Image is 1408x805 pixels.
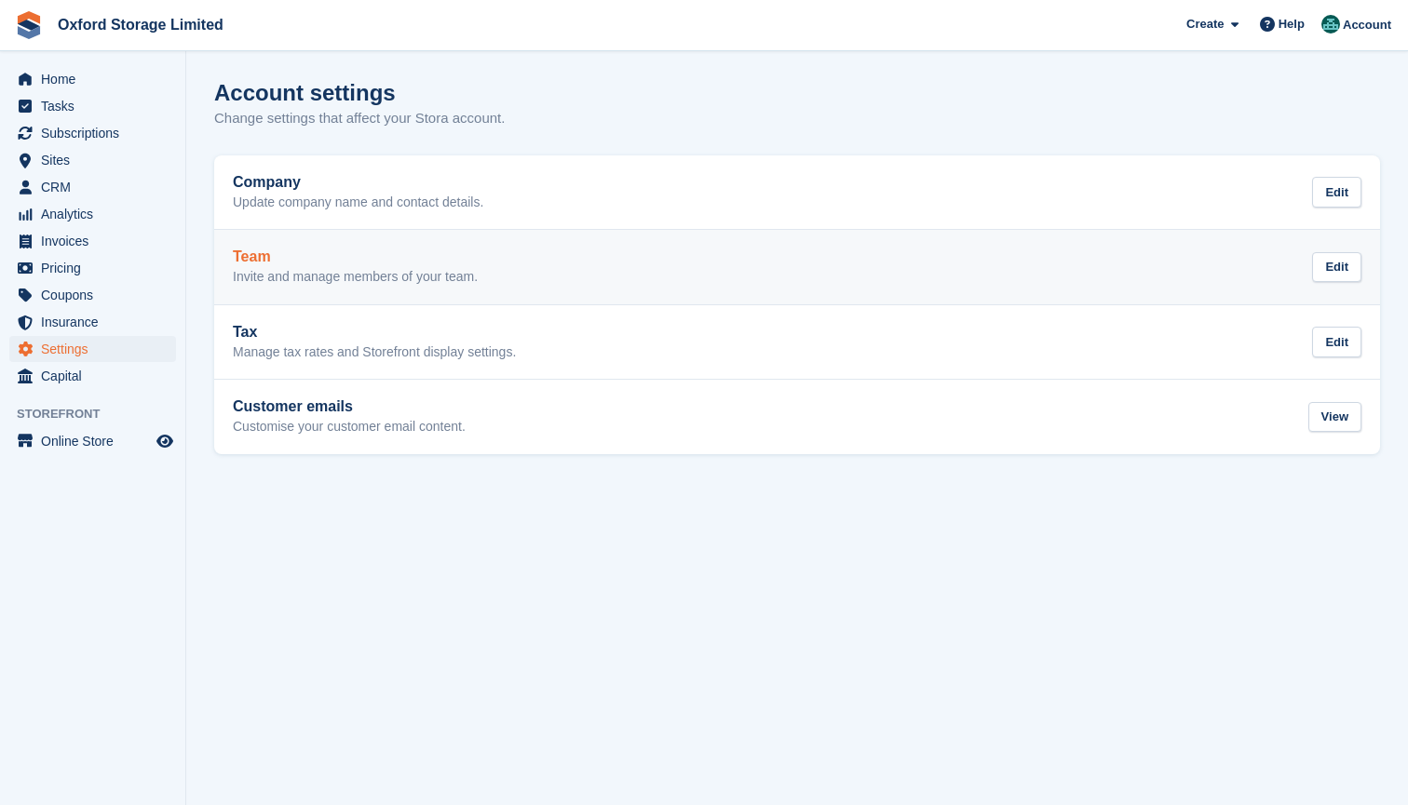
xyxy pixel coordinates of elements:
[1321,15,1340,34] img: Ian Baldwin
[233,195,483,211] p: Update company name and contact details.
[233,344,516,361] p: Manage tax rates and Storefront display settings.
[1308,402,1361,433] div: View
[9,228,176,254] a: menu
[9,428,176,454] a: menu
[1186,15,1224,34] span: Create
[1279,15,1305,34] span: Help
[41,363,153,389] span: Capital
[41,66,153,92] span: Home
[1312,252,1361,283] div: Edit
[214,305,1380,380] a: Tax Manage tax rates and Storefront display settings. Edit
[9,174,176,200] a: menu
[214,155,1380,230] a: Company Update company name and contact details. Edit
[9,282,176,308] a: menu
[41,120,153,146] span: Subscriptions
[1343,16,1391,34] span: Account
[9,147,176,173] a: menu
[233,398,466,415] h2: Customer emails
[9,120,176,146] a: menu
[15,11,43,39] img: stora-icon-8386f47178a22dfd0bd8f6a31ec36ba5ce8667c1dd55bd0f319d3a0aa187defe.svg
[17,405,185,423] span: Storefront
[233,324,516,341] h2: Tax
[9,255,176,281] a: menu
[1312,177,1361,208] div: Edit
[214,230,1380,304] a: Team Invite and manage members of your team. Edit
[214,108,505,129] p: Change settings that affect your Stora account.
[41,93,153,119] span: Tasks
[1312,327,1361,357] div: Edit
[41,201,153,227] span: Analytics
[9,201,176,227] a: menu
[41,228,153,254] span: Invoices
[233,248,478,265] h2: Team
[233,269,478,286] p: Invite and manage members of your team.
[41,336,153,362] span: Settings
[154,430,176,452] a: Preview store
[214,380,1380,454] a: Customer emails Customise your customer email content. View
[233,174,483,191] h2: Company
[41,147,153,173] span: Sites
[41,428,153,454] span: Online Store
[9,336,176,362] a: menu
[214,80,396,105] h1: Account settings
[41,255,153,281] span: Pricing
[9,363,176,389] a: menu
[41,309,153,335] span: Insurance
[9,309,176,335] a: menu
[50,9,231,40] a: Oxford Storage Limited
[41,282,153,308] span: Coupons
[9,66,176,92] a: menu
[9,93,176,119] a: menu
[233,419,466,436] p: Customise your customer email content.
[41,174,153,200] span: CRM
